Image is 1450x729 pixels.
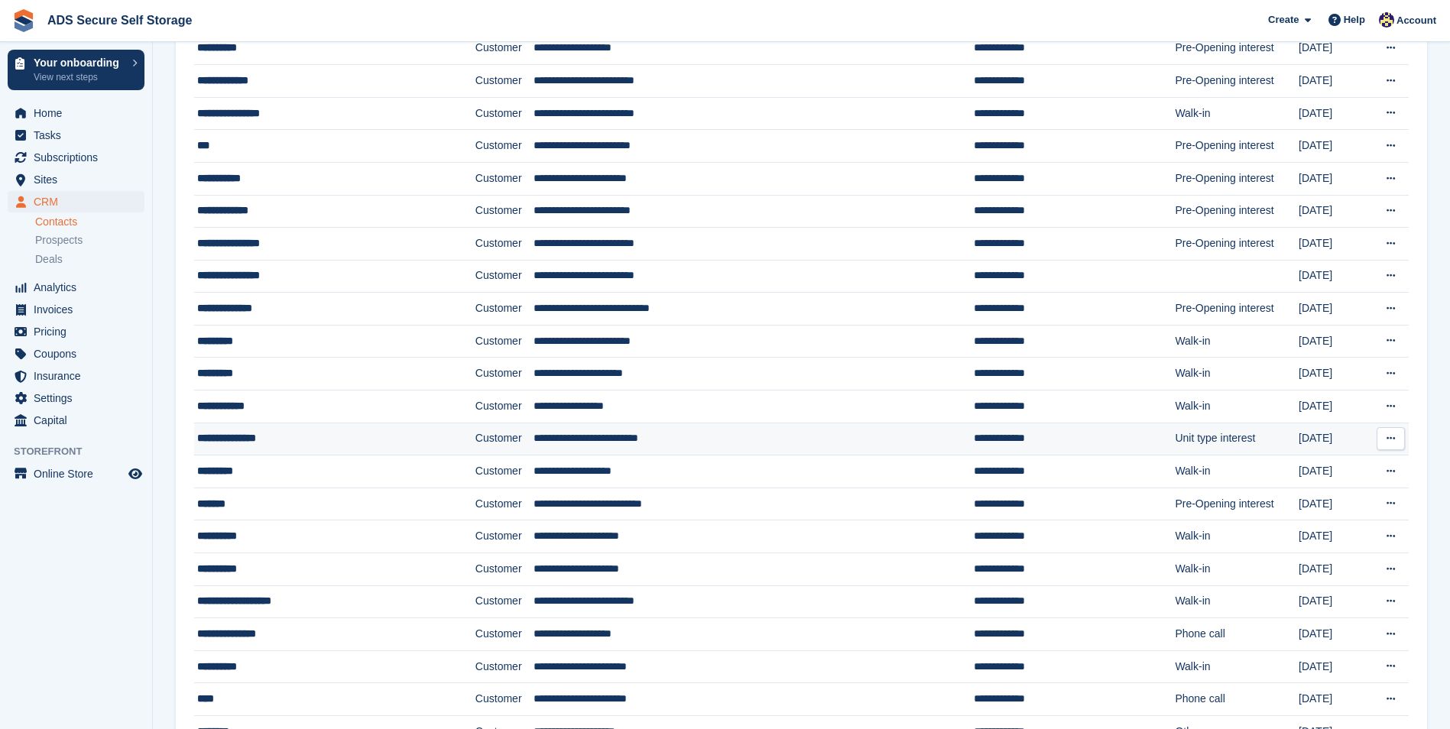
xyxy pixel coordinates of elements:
[1299,293,1369,326] td: [DATE]
[1175,32,1299,65] td: Pre-Opening interest
[126,465,144,483] a: Preview store
[475,195,534,228] td: Customer
[475,553,534,586] td: Customer
[1299,195,1369,228] td: [DATE]
[475,97,534,130] td: Customer
[41,8,198,33] a: ADS Secure Self Storage
[1299,260,1369,293] td: [DATE]
[1175,228,1299,261] td: Pre-Opening interest
[1175,650,1299,683] td: Walk-in
[1175,97,1299,130] td: Walk-in
[1299,455,1369,488] td: [DATE]
[475,585,534,618] td: Customer
[1175,488,1299,520] td: Pre-Opening interest
[1175,65,1299,98] td: Pre-Opening interest
[8,321,144,342] a: menu
[35,232,144,248] a: Prospects
[8,169,144,190] a: menu
[8,147,144,168] a: menu
[1299,162,1369,195] td: [DATE]
[1299,650,1369,683] td: [DATE]
[475,130,534,163] td: Customer
[34,463,125,484] span: Online Store
[35,233,83,248] span: Prospects
[1299,97,1369,130] td: [DATE]
[1299,390,1369,423] td: [DATE]
[8,387,144,409] a: menu
[1175,520,1299,553] td: Walk-in
[1175,293,1299,326] td: Pre-Opening interest
[35,251,144,267] a: Deals
[1396,13,1436,28] span: Account
[8,50,144,90] a: Your onboarding View next steps
[1175,585,1299,618] td: Walk-in
[475,358,534,390] td: Customer
[34,57,125,68] p: Your onboarding
[475,618,534,651] td: Customer
[34,70,125,84] p: View next steps
[1175,553,1299,586] td: Walk-in
[1299,65,1369,98] td: [DATE]
[1175,423,1299,455] td: Unit type interest
[475,455,534,488] td: Customer
[1299,32,1369,65] td: [DATE]
[1175,390,1299,423] td: Walk-in
[8,102,144,124] a: menu
[1379,12,1394,28] img: Jay Ball
[34,410,125,431] span: Capital
[14,444,152,459] span: Storefront
[1175,455,1299,488] td: Walk-in
[1299,228,1369,261] td: [DATE]
[8,365,144,387] a: menu
[8,410,144,431] a: menu
[475,390,534,423] td: Customer
[1299,618,1369,651] td: [DATE]
[475,228,534,261] td: Customer
[12,9,35,32] img: stora-icon-8386f47178a22dfd0bd8f6a31ec36ba5ce8667c1dd55bd0f319d3a0aa187defe.svg
[8,191,144,212] a: menu
[34,365,125,387] span: Insurance
[8,463,144,484] a: menu
[1299,585,1369,618] td: [DATE]
[1299,488,1369,520] td: [DATE]
[475,162,534,195] td: Customer
[1175,358,1299,390] td: Walk-in
[34,102,125,124] span: Home
[475,683,534,716] td: Customer
[475,650,534,683] td: Customer
[34,387,125,409] span: Settings
[34,125,125,146] span: Tasks
[1299,520,1369,553] td: [DATE]
[34,169,125,190] span: Sites
[1299,683,1369,716] td: [DATE]
[475,65,534,98] td: Customer
[34,191,125,212] span: CRM
[8,343,144,364] a: menu
[35,215,144,229] a: Contacts
[1299,130,1369,163] td: [DATE]
[34,321,125,342] span: Pricing
[1344,12,1365,28] span: Help
[475,488,534,520] td: Customer
[1299,423,1369,455] td: [DATE]
[34,343,125,364] span: Coupons
[1175,162,1299,195] td: Pre-Opening interest
[475,260,534,293] td: Customer
[1299,358,1369,390] td: [DATE]
[1299,553,1369,586] td: [DATE]
[1175,195,1299,228] td: Pre-Opening interest
[1175,130,1299,163] td: Pre-Opening interest
[1175,683,1299,716] td: Phone call
[475,32,534,65] td: Customer
[475,325,534,358] td: Customer
[34,299,125,320] span: Invoices
[34,147,125,168] span: Subscriptions
[8,299,144,320] a: menu
[475,423,534,455] td: Customer
[475,293,534,326] td: Customer
[35,252,63,267] span: Deals
[1299,325,1369,358] td: [DATE]
[1175,618,1299,651] td: Phone call
[34,277,125,298] span: Analytics
[8,277,144,298] a: menu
